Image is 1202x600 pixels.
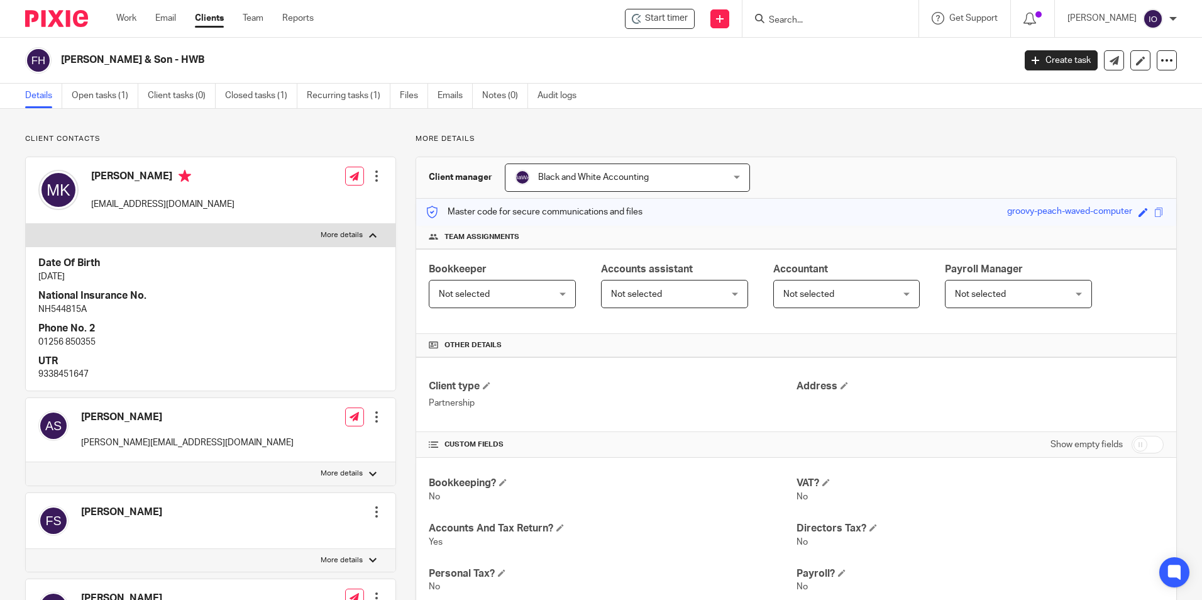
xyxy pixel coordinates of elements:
[429,477,796,490] h4: Bookkeeping?
[429,171,492,184] h3: Client manager
[515,170,530,185] img: svg%3E
[538,173,649,182] span: Black and White Accounting
[611,290,662,299] span: Not selected
[38,289,383,303] h4: National Insurance No.
[321,230,363,240] p: More details
[1067,12,1137,25] p: [PERSON_NAME]
[25,84,62,108] a: Details
[797,477,1164,490] h4: VAT?
[1007,205,1132,219] div: groovy-peach-waved-computer
[429,397,796,409] p: Partnership
[38,170,79,210] img: svg%3E
[797,492,808,501] span: No
[38,411,69,441] img: svg%3E
[81,411,294,424] h4: [PERSON_NAME]
[38,322,383,335] h4: Phone No. 2
[1050,438,1123,451] label: Show empty fields
[797,538,808,547] span: No
[321,469,363,479] p: More details
[439,290,490,299] span: Not selected
[429,264,487,274] span: Bookkeeper
[949,14,998,23] span: Get Support
[426,206,642,218] p: Master code for secure communications and files
[773,264,828,274] span: Accountant
[225,84,297,108] a: Closed tasks (1)
[945,264,1023,274] span: Payroll Manager
[195,12,224,25] a: Clients
[155,12,176,25] a: Email
[429,567,796,581] h4: Personal Tax?
[81,436,294,449] p: [PERSON_NAME][EMAIL_ADDRESS][DOMAIN_NAME]
[429,380,796,393] h4: Client type
[243,12,263,25] a: Team
[416,134,1177,144] p: More details
[429,538,443,547] span: Yes
[38,368,383,381] p: 9338451647
[148,84,216,108] a: Client tasks (0)
[179,170,191,182] i: Primary
[797,522,1164,535] h4: Directors Tax?
[307,84,390,108] a: Recurring tasks (1)
[601,264,693,274] span: Accounts assistant
[1143,9,1163,29] img: svg%3E
[429,522,796,535] h4: Accounts And Tax Return?
[38,336,383,348] p: 01256 850355
[538,84,586,108] a: Audit logs
[38,355,383,368] h4: UTR
[444,340,502,350] span: Other details
[482,84,528,108] a: Notes (0)
[1025,50,1098,70] a: Create task
[91,198,234,211] p: [EMAIL_ADDRESS][DOMAIN_NAME]
[438,84,473,108] a: Emails
[797,380,1164,393] h4: Address
[783,290,834,299] span: Not selected
[91,170,234,186] h4: [PERSON_NAME]
[81,506,162,519] h4: [PERSON_NAME]
[25,10,88,27] img: Pixie
[645,12,688,25] span: Start timer
[282,12,314,25] a: Reports
[429,440,796,450] h4: CUSTOM FIELDS
[72,84,138,108] a: Open tasks (1)
[38,303,383,316] p: NH544815A
[38,506,69,536] img: svg%3E
[768,15,881,26] input: Search
[797,567,1164,581] h4: Payroll?
[38,257,383,270] h4: Date Of Birth
[400,84,428,108] a: Files
[38,270,383,283] p: [DATE]
[797,582,808,591] span: No
[444,232,519,242] span: Team assignments
[116,12,136,25] a: Work
[25,134,396,144] p: Client contacts
[955,290,1006,299] span: Not selected
[625,9,695,29] div: F J Soper & Son - HWB
[25,47,52,74] img: svg%3E
[429,582,440,591] span: No
[61,53,817,67] h2: [PERSON_NAME] & Son - HWB
[429,492,440,501] span: No
[321,555,363,565] p: More details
